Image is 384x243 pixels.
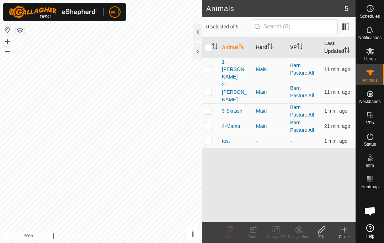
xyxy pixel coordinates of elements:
[267,44,273,50] p-sorticon: Activate to sort
[360,14,380,18] span: Schedules
[344,48,350,54] p-sorticon: Activate to sort
[256,66,284,73] div: Main
[256,137,284,145] div: -
[111,9,119,16] span: WH
[361,185,379,189] span: Heatmap
[345,3,348,14] span: 5
[242,234,265,239] div: Tracks
[16,26,24,34] button: Map Layers
[252,19,338,34] input: Search (S)
[356,221,384,241] a: Help
[256,123,284,130] div: Main
[222,107,242,115] span: 3-Skittish
[108,234,129,240] a: Contact Us
[73,234,100,240] a: Privacy Policy
[287,234,310,239] div: Change Herd
[256,88,284,96] div: Main
[187,228,199,240] button: i
[324,89,350,95] span: Sep 8, 2025 at 8:41 AM
[290,63,314,76] a: Barn Pasture All
[290,120,314,133] a: Barn Pasture All
[3,47,12,55] button: –
[192,229,194,239] span: i
[362,78,378,82] span: Animals
[265,234,287,239] div: Change VP
[206,4,345,13] h2: Animals
[310,234,333,239] div: Edit
[219,37,253,58] th: Animal
[9,6,97,18] img: Gallagher Logo
[324,123,350,129] span: Sep 8, 2025 at 8:31 AM
[333,234,356,239] div: Create
[324,108,347,114] span: Sep 8, 2025 at 8:51 AM
[3,26,12,34] button: Reset Map
[297,44,303,50] p-sorticon: Activate to sort
[358,36,382,40] span: Notifications
[359,99,380,104] span: Neckbands
[222,123,240,130] span: 4-Mama
[366,163,374,168] span: Infra
[253,37,287,58] th: Herd
[239,44,244,50] p-sorticon: Activate to sort
[290,85,314,98] a: Barn Pasture All
[256,107,284,115] div: Main
[364,142,376,146] span: Status
[359,200,381,222] div: Open chat
[225,235,236,239] span: Delete
[324,66,350,72] span: Sep 8, 2025 at 8:41 AM
[290,138,292,144] app-display-virtual-paddock-transition: -
[364,57,375,61] span: Herds
[222,137,230,145] span: test
[324,138,347,144] span: Sep 8, 2025 at 8:51 AM
[222,81,250,103] span: 2-[PERSON_NAME]
[206,23,252,31] span: 0 selected of 5
[222,58,250,81] span: 1-[PERSON_NAME]
[3,37,12,46] button: +
[287,37,321,58] th: VP
[366,121,374,125] span: VPs
[321,37,356,58] th: Last Updated
[212,44,218,50] p-sorticon: Activate to sort
[366,234,374,238] span: Help
[290,104,314,118] a: Barn Pasture All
